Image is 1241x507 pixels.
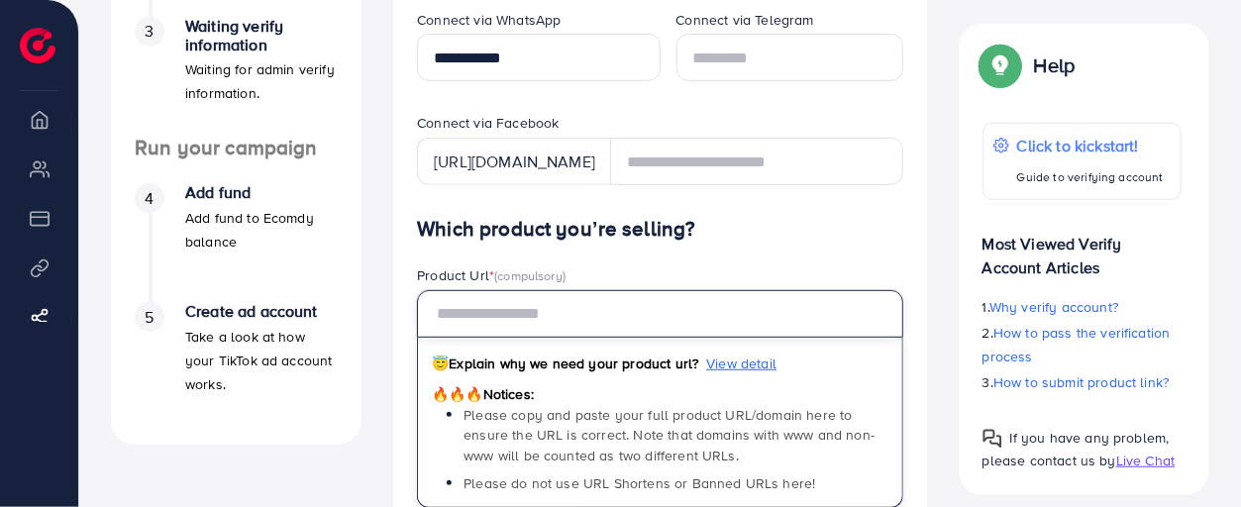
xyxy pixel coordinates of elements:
[706,354,776,373] span: View detail
[982,370,1182,394] p: 3.
[982,48,1018,83] img: Popup guide
[1116,451,1175,470] span: Live Chat
[111,17,362,136] li: Waiting verify information
[989,297,1118,317] span: Why verify account?
[982,321,1182,368] p: 2.
[185,17,338,54] h4: Waiting verify information
[1157,418,1226,492] iframe: Chat
[982,295,1182,319] p: 1.
[982,429,1002,449] img: Popup guide
[1017,134,1164,157] p: Click to kickstart!
[111,183,362,302] li: Add fund
[185,325,338,396] p: Take a look at how your TikTok ad account works.
[676,10,814,30] label: Connect via Telegram
[494,266,566,284] span: (compulsory)
[417,265,566,285] label: Product Url
[111,302,362,421] li: Create ad account
[464,473,815,493] span: Please do not use URL Shortens or Banned URLs here!
[185,57,338,105] p: Waiting for admin verify information.
[185,302,338,321] h4: Create ad account
[982,216,1182,279] p: Most Viewed Verify Account Articles
[417,10,561,30] label: Connect via WhatsApp
[1017,165,1164,189] p: Guide to verifying account
[185,206,338,253] p: Add fund to Ecomdy balance
[1034,53,1076,77] p: Help
[417,138,611,185] div: [URL][DOMAIN_NAME]
[145,187,154,210] span: 4
[111,136,362,160] h4: Run your campaign
[982,428,1170,470] span: If you have any problem, please contact us by
[464,405,875,465] span: Please copy and paste your full product URL/domain here to ensure the URL is correct. Note that d...
[145,306,154,329] span: 5
[432,384,482,404] span: 🔥🔥🔥
[417,113,559,133] label: Connect via Facebook
[145,20,154,43] span: 3
[432,384,534,404] span: Notices:
[432,354,698,373] span: Explain why we need your product url?
[993,372,1169,392] span: How to submit product link?
[185,183,338,202] h4: Add fund
[20,28,55,63] img: logo
[432,354,449,373] span: 😇
[417,217,903,242] h4: Which product you’re selling?
[982,323,1171,366] span: How to pass the verification process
